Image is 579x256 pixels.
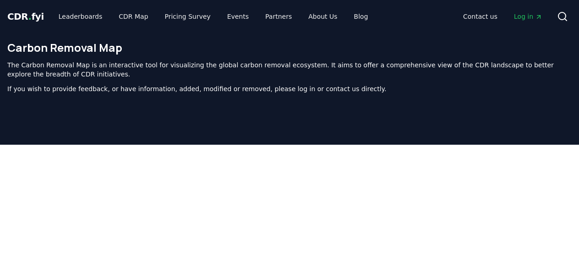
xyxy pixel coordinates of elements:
[7,60,572,79] p: The Carbon Removal Map is an interactive tool for visualizing the global carbon removal ecosystem...
[51,8,375,25] nav: Main
[258,8,299,25] a: Partners
[28,11,32,22] span: .
[456,8,550,25] nav: Main
[157,8,218,25] a: Pricing Survey
[7,40,572,55] h1: Carbon Removal Map
[514,12,542,21] span: Log in
[112,8,156,25] a: CDR Map
[220,8,256,25] a: Events
[7,11,44,22] span: CDR fyi
[346,8,375,25] a: Blog
[7,10,44,23] a: CDR.fyi
[301,8,345,25] a: About Us
[51,8,110,25] a: Leaderboards
[456,8,505,25] a: Contact us
[507,8,550,25] a: Log in
[7,84,572,93] p: If you wish to provide feedback, or have information, added, modified or removed, please log in o...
